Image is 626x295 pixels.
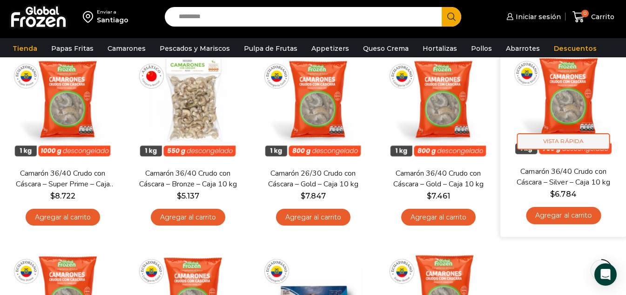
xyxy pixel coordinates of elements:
span: $ [50,192,55,200]
a: Camarón 36/40 Crudo con Cáscara – Bronze – Caja 10 kg [138,168,238,190]
span: Carrito [589,12,614,21]
a: Pollos [466,40,497,57]
a: Appetizers [307,40,354,57]
a: Camarón 36/40 Crudo con Cáscara – Silver – Caja 10 kg [513,166,614,188]
a: Abarrotes [501,40,545,57]
a: Camarón 26/30 Crudo con Cáscara – Gold – Caja 10 kg [263,168,363,190]
a: Pulpa de Frutas [239,40,302,57]
div: Santiago [97,15,128,25]
span: $ [177,192,182,200]
a: Agregar al carrito: “Camarón 26/30 Crudo con Cáscara - Gold - Caja 10 kg” [276,209,350,226]
div: Open Intercom Messenger [594,263,617,286]
a: Pescados y Mariscos [155,40,235,57]
a: Papas Fritas [47,40,98,57]
a: Hortalizas [418,40,462,57]
span: Vista Rápida [517,133,610,150]
a: Camarón 36/40 Crudo con Cáscara – Super Prime – Caja 10 kg [13,168,113,190]
a: Agregar al carrito: “Camarón 36/40 Crudo con Cáscara - Silver - Caja 10 kg” [526,207,601,224]
span: Iniciar sesión [513,12,561,21]
a: Camarones [103,40,150,57]
bdi: 7.461 [427,192,450,200]
img: address-field-icon.svg [83,9,97,25]
a: Agregar al carrito: “Camarón 36/40 Crudo con Cáscara - Super Prime - Caja 10 kg” [26,209,100,226]
bdi: 6.784 [550,189,576,198]
a: Queso Crema [358,40,413,57]
a: Camarón 36/40 Crudo con Cáscara – Gold – Caja 10 kg [388,168,488,190]
a: Tienda [8,40,42,57]
bdi: 5.137 [177,192,199,200]
div: Enviar a [97,9,128,15]
bdi: 7.847 [301,192,326,200]
button: Search button [442,7,461,27]
a: Agregar al carrito: “Camarón 36/40 Crudo con Cáscara - Bronze - Caja 10 kg” [151,209,225,226]
a: Agregar al carrito: “Camarón 36/40 Crudo con Cáscara - Gold - Caja 10 kg” [401,209,476,226]
a: Descuentos [549,40,601,57]
span: $ [427,192,431,200]
a: Iniciar sesión [504,7,561,26]
bdi: 8.722 [50,192,75,200]
span: $ [301,192,305,200]
span: $ [550,189,555,198]
span: 0 [581,10,589,17]
a: 0 Carrito [570,6,617,28]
